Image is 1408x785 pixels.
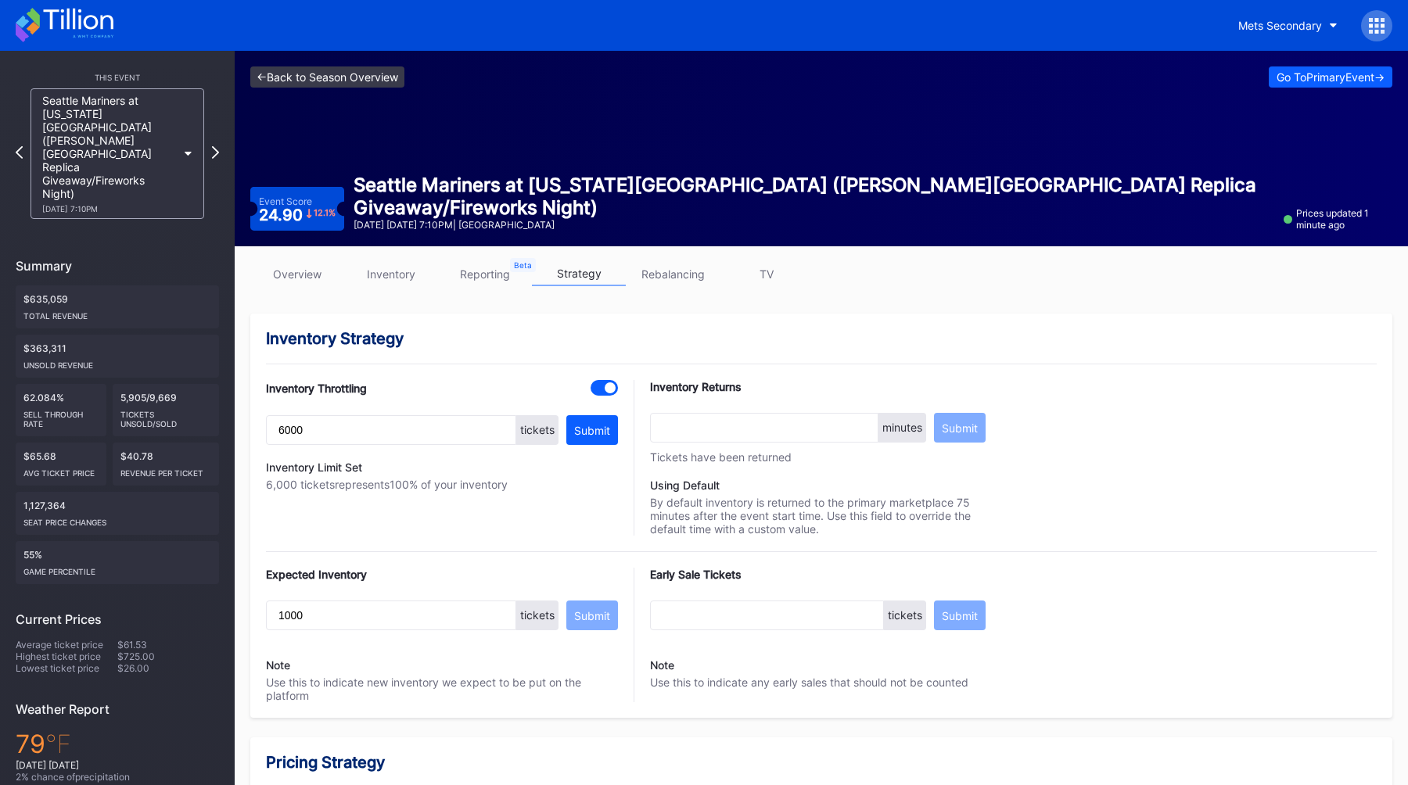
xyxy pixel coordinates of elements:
a: reporting [438,262,532,286]
button: Submit [934,600,986,630]
div: $635,059 [16,285,219,328]
div: Average ticket price [16,639,117,651]
div: Total Revenue [23,305,211,321]
div: 55% [16,541,219,584]
div: Game percentile [23,561,211,576]
div: tickets [884,600,926,630]
div: Seattle Mariners at [US_STATE][GEOGRAPHIC_DATA] ([PERSON_NAME][GEOGRAPHIC_DATA] Replica Giveaway/... [42,94,177,213]
div: Expected Inventory [266,568,618,581]
div: 79 [16,729,219,759]
a: overview [250,262,344,286]
div: [DATE] [DATE] 7:10PM | [GEOGRAPHIC_DATA] [354,219,1274,231]
div: 12.1 % [314,209,336,217]
div: 5,905/9,669 [113,384,219,436]
div: Inventory Strategy [266,329,1377,348]
div: seat price changes [23,511,211,527]
div: Early Sale Tickets [650,568,986,581]
div: Summary [16,258,219,274]
div: Submit [942,421,978,435]
div: Note [650,658,986,672]
button: Go ToPrimaryEvent-> [1269,66,1392,88]
button: Submit [934,413,986,443]
div: This Event [16,73,219,82]
a: rebalancing [626,262,720,286]
div: Inventory Throttling [266,382,367,395]
div: $363,311 [16,335,219,378]
div: Use this to indicate new inventory we expect to be put on the platform [266,638,618,702]
div: 6,000 tickets represents 100 % of your inventory [266,478,618,491]
div: Sell Through Rate [23,403,99,428]
div: Lowest ticket price [16,662,117,674]
div: $40.78 [113,443,219,486]
div: Submit [574,424,610,437]
div: Current Prices [16,611,219,627]
div: By default inventory is returned to the primary marketplace 75 minutes after the event start time... [650,479,986,536]
a: inventory [344,262,438,286]
div: Go To Primary Event -> [1277,70,1385,84]
div: 2 % chance of precipitation [16,771,219,783]
div: 1,127,364 [16,492,219,535]
div: Revenue per ticket [120,462,211,478]
div: Pricing Strategy [266,753,1377,772]
div: Weather Report [16,701,219,717]
div: Highest ticket price [16,651,117,662]
div: Using Default [650,479,986,492]
div: Submit [942,609,978,622]
div: Prices updated 1 minute ago [1284,207,1392,231]
div: Mets Secondary [1238,19,1322,32]
div: Tickets have been returned [650,450,986,463]
a: <-Back to Season Overview [250,66,404,88]
div: tickets [516,415,559,445]
span: ℉ [45,729,71,759]
button: Mets Secondary [1227,11,1349,40]
div: Event Score [259,195,312,207]
div: $26.00 [117,662,219,674]
div: Note [266,658,618,672]
div: Avg ticket price [23,462,99,478]
div: minutes [878,413,926,443]
div: $65.68 [16,443,106,486]
div: 24.90 [259,207,336,223]
div: $725.00 [117,651,219,662]
div: tickets [516,600,559,630]
div: Seattle Mariners at [US_STATE][GEOGRAPHIC_DATA] ([PERSON_NAME][GEOGRAPHIC_DATA] Replica Giveaway/... [354,174,1274,219]
div: Inventory Returns [650,380,986,393]
div: [DATE] [DATE] [16,759,219,771]
div: Unsold Revenue [23,354,211,370]
a: TV [720,262,814,286]
button: Submit [566,415,618,445]
a: strategy [532,262,626,286]
div: $61.53 [117,639,219,651]
div: Submit [574,609,610,622]
div: [DATE] 7:10PM [42,204,177,213]
div: Tickets Unsold/Sold [120,403,211,428]
div: Use this to indicate any early sales that should not be counted [650,638,986,689]
div: Inventory Limit Set [266,461,618,474]
div: 62.084% [16,384,106,436]
button: Submit [566,600,618,630]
